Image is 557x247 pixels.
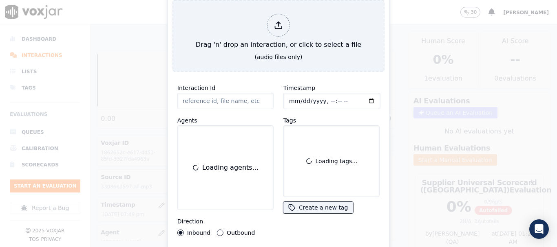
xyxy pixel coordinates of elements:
div: Loading agents... [183,131,268,205]
label: Tags [283,117,296,124]
div: Drag 'n' drop an interaction, or click to select a file [192,11,365,53]
label: Agents [177,117,197,124]
div: Open Intercom Messenger [529,219,549,239]
button: Create a new tag [283,202,353,213]
input: reference id, file name, etc [177,93,274,109]
div: Loading tags... [287,129,376,193]
label: Interaction Id [177,85,215,91]
label: Direction [177,218,203,225]
label: Inbound [187,230,210,236]
div: (audio files only) [255,53,303,61]
label: Timestamp [283,85,315,91]
label: Outbound [227,230,255,236]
